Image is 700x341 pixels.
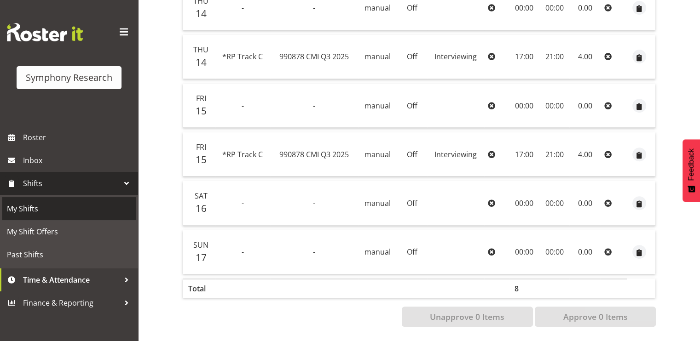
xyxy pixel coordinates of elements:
span: 14 [195,7,206,20]
td: 00:00 [509,230,540,274]
span: 15 [195,153,206,166]
span: Interviewing [434,149,477,159]
span: Unapprove 0 Items [430,311,504,323]
span: manual [364,149,391,159]
span: 16 [195,202,206,215]
span: 14 [195,56,206,68]
td: Off [397,35,427,79]
span: manual [364,247,391,257]
span: manual [364,3,391,13]
span: My Shifts [7,202,131,216]
a: Past Shifts [2,243,136,266]
a: My Shifts [2,197,136,220]
span: Past Shifts [7,248,131,261]
td: 21:00 [540,132,569,176]
span: - [313,3,315,13]
button: Unapprove 0 Items [402,307,533,327]
div: Symphony Research [26,71,112,85]
span: Fri [196,93,206,103]
span: *RP Track C [222,51,263,62]
span: 990878 CMI Q3 2025 [279,149,349,159]
span: 990878 CMI Q3 2025 [279,51,349,62]
span: Finance & Reporting [23,296,120,310]
td: 17:00 [509,132,540,176]
td: Off [397,132,427,176]
td: 4.00 [569,132,601,176]
span: My Shift Offers [7,225,131,239]
span: Sat [194,191,207,201]
span: *RP Track C [222,149,263,159]
th: 8 [509,278,540,298]
span: Time & Attendance [23,273,120,287]
td: Off [397,230,427,274]
td: 00:00 [540,181,569,225]
span: Shifts [23,176,120,190]
td: 21:00 [540,35,569,79]
a: My Shift Offers [2,220,136,243]
span: Inbox [23,153,133,167]
button: Approve 0 Items [535,307,656,327]
span: - [313,198,315,208]
span: Feedback [687,148,695,181]
span: - [242,247,244,257]
td: 00:00 [509,84,540,128]
td: 4.00 [569,35,601,79]
span: 15 [195,104,206,117]
td: Off [397,181,427,225]
span: Sun [193,240,208,250]
img: Rosterit website logo [7,23,83,41]
span: manual [364,51,391,62]
button: Feedback - Show survey [683,139,700,202]
span: - [242,198,244,208]
span: manual [364,198,391,208]
td: 00:00 [540,230,569,274]
td: 0.00 [569,84,601,128]
td: 0.00 [569,181,601,225]
td: 00:00 [540,84,569,128]
td: 0.00 [569,230,601,274]
span: manual [364,101,391,111]
td: 17:00 [509,35,540,79]
span: - [313,101,315,111]
span: 17 [195,251,206,264]
td: Off [397,84,427,128]
span: - [242,101,244,111]
span: - [313,247,315,257]
span: Roster [23,131,133,144]
span: Approve 0 Items [563,311,627,323]
span: - [242,3,244,13]
span: Interviewing [434,51,477,62]
span: Thu [193,45,208,55]
th: Total [183,278,215,298]
span: Fri [196,142,206,152]
td: 00:00 [509,181,540,225]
